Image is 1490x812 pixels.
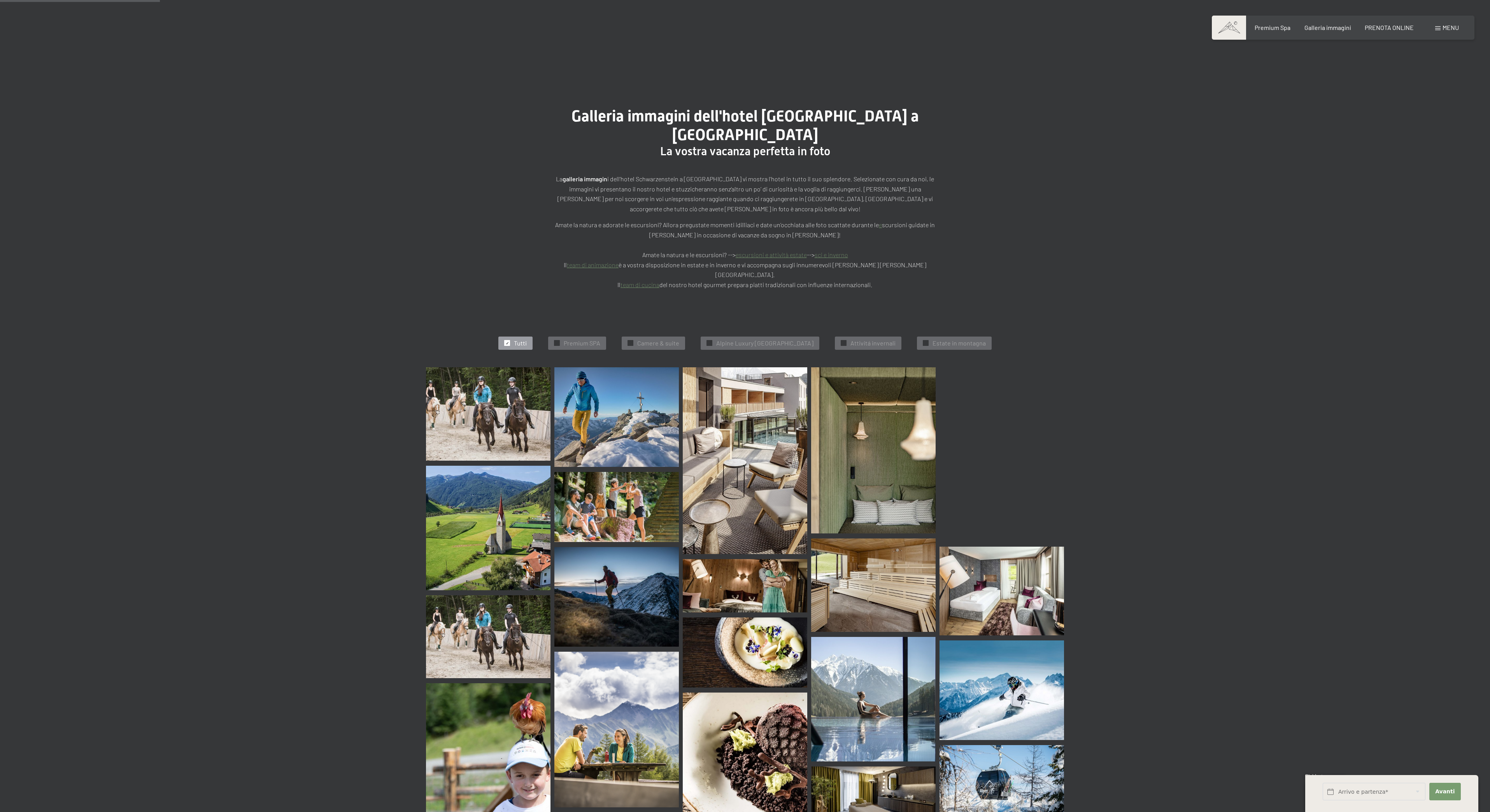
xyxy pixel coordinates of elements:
a: team di cucina [621,281,659,288]
p: La i dell’hotel Schwarzenstein a [GEOGRAPHIC_DATA] vi mostra l’hotel in tutto il suo splendore. S... [550,174,940,214]
span: Camere & suite [637,339,679,347]
a: escursioni e attività estate [736,251,807,258]
img: Immagini [683,559,807,612]
span: La vostra vacanza perfetta in foto [660,144,830,158]
span: ✓ [924,340,927,346]
img: Immagini [554,547,679,647]
span: Alpine Luxury [GEOGRAPHIC_DATA] [716,339,813,347]
a: Premium Spa [1255,24,1290,31]
img: Immagini [940,547,1064,636]
span: ✓ [506,340,509,346]
span: ✓ [842,340,845,346]
img: Immagini [554,652,679,807]
img: Immagini [426,595,550,678]
p: Amate la natura e adorate le escursioni? Allora pregustate momenti idilliaci e date un’occhiata a... [550,220,940,289]
span: ✓ [708,340,711,346]
span: ✓ [556,340,559,346]
span: Tutti [514,339,527,347]
img: Immagini [426,466,550,590]
img: Immagini [426,367,550,461]
img: Immagini [683,617,807,687]
img: [Translate to Italienisch:] [811,538,936,632]
span: Menu [1443,24,1459,31]
span: Estate in montagna [933,339,986,347]
img: Immagini [811,637,936,761]
img: Immagini [554,367,679,467]
a: PRENOTA ONLINE [1365,24,1414,31]
span: Richiesta express [1305,773,1344,779]
span: Galleria immagini dell'hotel [GEOGRAPHIC_DATA] a [GEOGRAPHIC_DATA] [571,107,919,144]
span: Attivitá invernali [850,339,896,347]
img: [Translate to Italienisch:] [811,367,936,533]
a: sci e inverno [815,251,848,258]
strong: galleria immagin [563,175,607,182]
a: Galleria immagini [1304,24,1351,31]
img: Immagini [940,640,1064,740]
a: e [879,221,882,228]
button: Avanti [1429,783,1461,800]
span: ✓ [629,340,632,346]
img: Immagini [940,367,1064,542]
span: Avanti [1435,788,1455,796]
a: team di animazione [567,261,619,268]
img: [Translate to Italienisch:] [683,367,807,554]
span: Premium SPA [564,339,600,347]
img: Immagini [554,472,679,542]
